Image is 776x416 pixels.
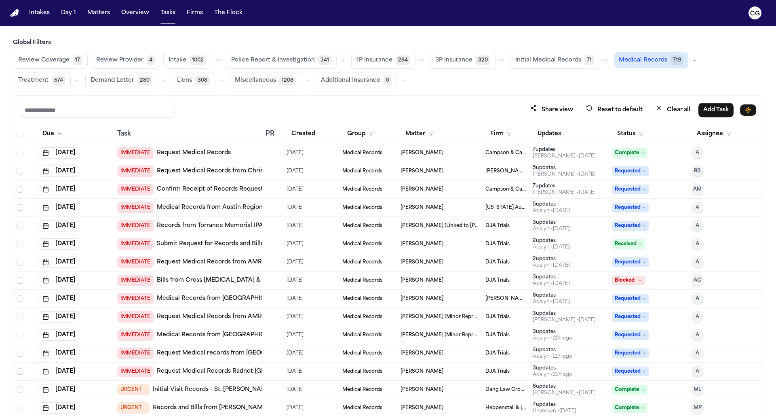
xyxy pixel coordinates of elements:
span: 1208 [279,76,296,85]
span: 4 [147,55,155,65]
span: 320 [476,55,490,65]
button: 1P Insurance284 [351,52,415,69]
button: Overview [118,6,152,20]
span: 1002 [190,55,206,65]
span: 71 [584,55,594,65]
span: Medical Records [619,56,667,64]
span: 341 [318,55,331,65]
span: 280 [137,76,152,85]
span: Additional Insurance [321,76,380,85]
span: Treatment [18,76,48,85]
a: Home [10,9,19,17]
button: Additional Insurance0 [316,72,397,89]
span: Miscellaneous [235,76,276,85]
button: Liens308 [172,72,215,89]
button: Miscellaneous1208 [230,72,301,89]
button: Add Task [698,103,734,117]
span: 17 [73,55,82,65]
span: Initial Medical Records [515,56,581,64]
h3: Global Filters [13,39,763,47]
span: Police Report & Investigation [231,56,315,64]
button: Share view [525,102,578,117]
button: Intakes [26,6,53,20]
img: Finch Logo [10,9,19,17]
button: Treatment574 [13,72,71,89]
button: Review Provider4 [91,52,160,69]
button: Day 1 [58,6,79,20]
span: 3P Insurance [435,56,472,64]
span: 308 [195,76,210,85]
span: Liens [177,76,192,85]
button: Matters [84,6,113,20]
span: 0 [384,76,392,85]
span: Review Provider [96,56,143,64]
button: Police Report & Investigation341 [226,52,337,69]
button: Tasks [157,6,179,20]
button: Medical Records719 [614,52,688,68]
button: Initial Medical Records71 [510,52,599,69]
span: 719 [671,55,683,65]
button: Reset to default [581,102,647,117]
span: Intake [169,56,186,64]
button: Immediate Task [740,104,756,116]
span: 1P Insurance [356,56,392,64]
button: 3P Insurance320 [430,52,496,69]
button: Demand Letter280 [85,72,157,89]
span: Review Coverage [18,56,70,64]
button: Clear all [651,102,695,117]
button: Intake1002 [163,52,211,69]
button: Firms [183,6,206,20]
button: The Flock [211,6,246,20]
span: 574 [52,76,65,85]
button: Review Coverage17 [13,52,88,69]
span: Demand Letter [91,76,134,85]
span: 284 [396,55,410,65]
